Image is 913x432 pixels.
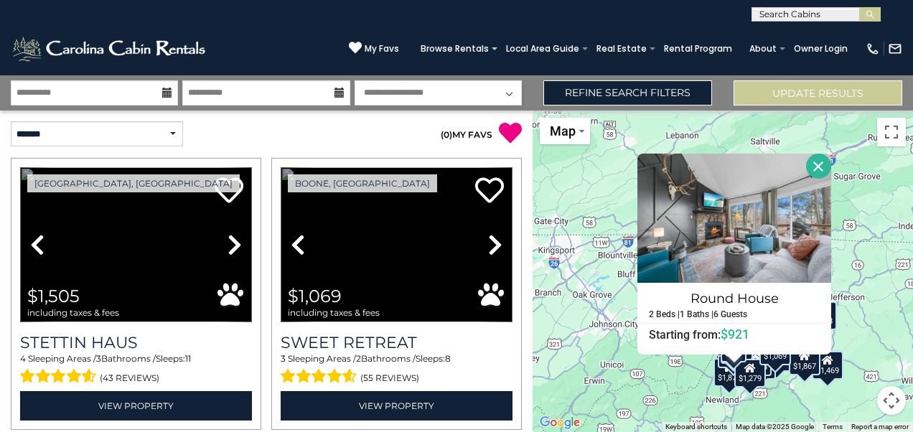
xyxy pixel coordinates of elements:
h6: Starting from: [638,327,830,342]
span: (55 reviews) [360,369,419,388]
span: $921 [721,327,749,342]
h5: 6 Guests [713,310,747,319]
span: My Favs [365,42,399,55]
span: including taxes & fees [27,308,119,317]
a: (0)MY FAVS [441,129,492,140]
a: Sweet Retreat [281,333,512,352]
button: Keyboard shortcuts [665,422,727,432]
a: Open this area in Google Maps (opens a new window) [536,413,584,432]
a: Report a map error [851,423,909,431]
a: Rental Program [657,39,739,59]
a: Round House 2 Beds | 1 Baths | 6 Guests Starting from:$921 [637,283,831,342]
span: 2 [356,353,361,364]
div: $1,279 [734,359,766,388]
button: Toggle fullscreen view [877,118,906,146]
span: 0 [444,129,449,140]
button: Close [806,154,831,179]
span: ( ) [441,129,452,140]
a: Owner Login [787,39,855,59]
img: mail-regular-white.png [888,42,902,56]
span: (43 reviews) [100,369,159,388]
span: 3 [96,353,101,364]
a: Stettin Haus [20,333,252,352]
button: Update Results [734,80,902,105]
button: Change map style [540,118,590,144]
a: View Property [281,391,512,421]
img: White-1-2.png [11,34,210,63]
a: Terms (opens in new tab) [823,423,843,431]
div: $1,469 [812,351,843,380]
div: $1,876 [713,358,745,387]
a: Browse Rentals [413,39,496,59]
img: phone-regular-white.png [866,42,880,56]
a: About [742,39,784,59]
span: Map data ©2025 Google [736,423,814,431]
span: $1,505 [27,286,80,306]
img: Round House [637,154,831,283]
a: Add to favorites [475,176,504,207]
a: Real Estate [589,39,654,59]
h5: 1 Baths | [680,310,713,319]
div: Sleeping Areas / Bathrooms / Sleeps: [20,352,252,387]
span: 4 [20,353,26,364]
img: dummy-image.jpg [20,167,252,322]
img: dummy-image.jpg [281,167,512,322]
a: Local Area Guide [499,39,586,59]
span: including taxes & fees [288,308,380,317]
a: Boone, [GEOGRAPHIC_DATA] [288,174,437,192]
span: Map [550,123,576,138]
a: [GEOGRAPHIC_DATA], [GEOGRAPHIC_DATA] [27,174,240,192]
a: View Property [20,391,252,421]
span: 3 [281,353,286,364]
div: $1,867 [789,347,820,375]
img: Google [536,413,584,432]
h5: 2 Beds | [649,310,680,319]
button: Map camera controls [877,386,906,415]
a: My Favs [349,41,399,56]
a: Refine Search Filters [543,80,712,105]
h4: Round House [638,287,830,310]
span: $1,069 [288,286,342,306]
span: 11 [185,353,191,364]
div: Sleeping Areas / Bathrooms / Sleeps: [281,352,512,387]
span: 8 [445,353,451,364]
